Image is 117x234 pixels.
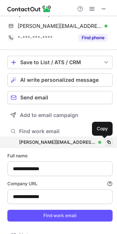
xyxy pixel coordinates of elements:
label: Company URL [7,180,113,187]
button: Find work email [7,210,113,222]
div: [PERSON_NAME][EMAIL_ADDRESS][DOMAIN_NAME] [19,139,95,146]
span: AI write personalized message [20,77,99,83]
span: [PERSON_NAME][EMAIL_ADDRESS][DOMAIN_NAME] [18,23,102,29]
button: Reveal Button [78,34,107,41]
button: Send email [7,91,113,104]
span: Find work email [19,128,104,135]
button: AI write personalized message [7,73,113,87]
label: Full name [7,153,113,159]
div: Save to List / ATS / CRM [20,59,100,65]
button: Add to email campaign [7,109,113,122]
span: Send email [20,95,48,100]
button: Find work email [7,126,113,136]
button: save-profile-one-click [7,56,113,69]
span: Add to email campaign [20,112,78,118]
img: ContactOut v5.3.10 [7,4,52,13]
